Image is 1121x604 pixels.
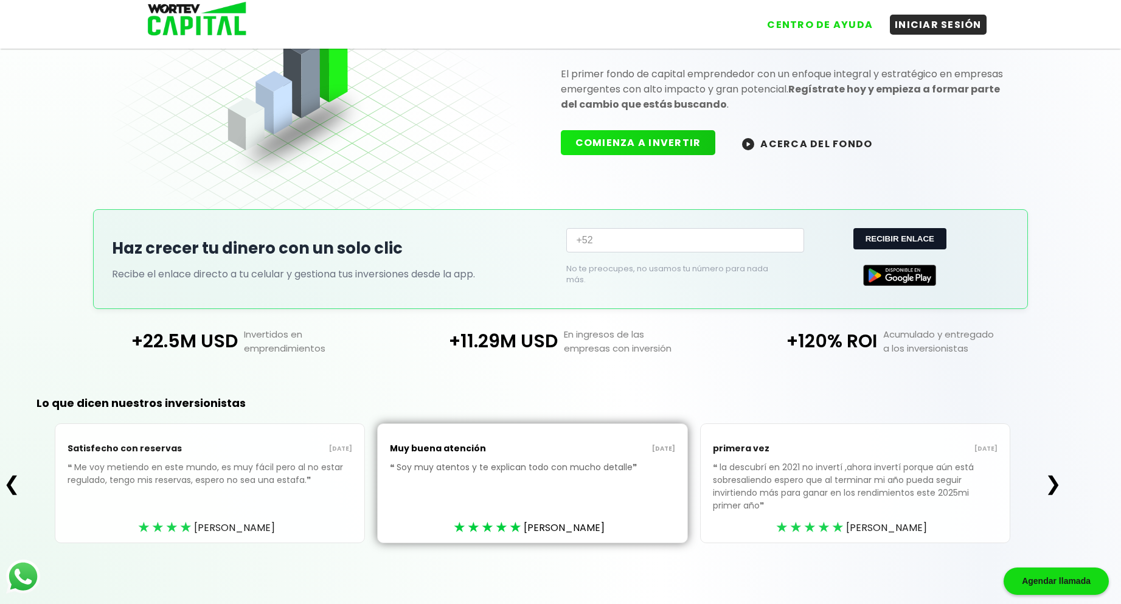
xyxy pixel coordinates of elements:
[1041,471,1065,496] button: ❯
[68,436,210,461] p: Satisfecho con reservas
[210,444,352,454] p: [DATE]
[6,560,40,594] img: logos_whatsapp-icon.242b2217.svg
[566,263,785,285] p: No te preocupes, no usamos tu número para nada más.
[401,327,558,355] p: +11.29M USD
[750,5,878,35] a: CENTRO DE AYUDA
[890,15,987,35] button: INICIAR SESIÓN
[532,444,675,454] p: [DATE]
[720,327,877,355] p: +120% ROI
[390,461,397,473] span: ❝
[561,82,1000,111] strong: Regístrate hoy y empieza a formar parte del cambio que estás buscando
[112,266,554,282] p: Recibe el enlace directo a tu celular y gestiona tus inversiones desde la app.
[561,66,1009,112] p: El primer fondo de capital emprendedor con un enfoque integral y estratégico en empresas emergent...
[727,130,887,156] button: ACERCA DEL FONDO
[558,327,721,355] p: En ingresos de las empresas con inversión
[878,5,987,35] a: INICIAR SESIÓN
[762,15,878,35] button: CENTRO DE AYUDA
[633,461,639,473] span: ❞
[713,461,998,530] p: la descubrí en 2021 no invertí ,ahora invertí porque aún está sobresaliendo espero que al termina...
[713,436,855,461] p: primera vez
[561,130,716,155] button: COMIENZA A INVERTIR
[853,228,946,249] button: RECIBIR ENLACE
[742,138,754,150] img: wortev-capital-acerca-del-fondo
[760,499,766,512] span: ❞
[1004,568,1109,595] div: Agendar llamada
[307,474,313,486] span: ❞
[454,518,524,536] div: ★★★★★
[877,327,1040,355] p: Acumulado y entregado a los inversionistas
[82,327,238,355] p: +22.5M USD
[846,520,927,535] span: [PERSON_NAME]
[390,461,675,492] p: Soy muy atentos y te explican todo con mucho detalle
[855,444,998,454] p: [DATE]
[68,461,352,505] p: Me voy metiendo en este mundo, es muy fácil pero al no estar regulado, tengo mis reservas, espero...
[713,461,720,473] span: ❝
[561,136,728,150] a: COMIENZA A INVERTIR
[112,237,554,260] h2: Haz crecer tu dinero con un solo clic
[194,520,275,535] span: [PERSON_NAME]
[68,461,74,473] span: ❝
[390,436,532,461] p: Muy buena atención
[238,327,401,355] p: Invertidos en emprendimientos
[863,265,936,286] img: Google Play
[524,520,605,535] span: [PERSON_NAME]
[138,518,194,536] div: ★★★★
[776,518,846,536] div: ★★★★★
